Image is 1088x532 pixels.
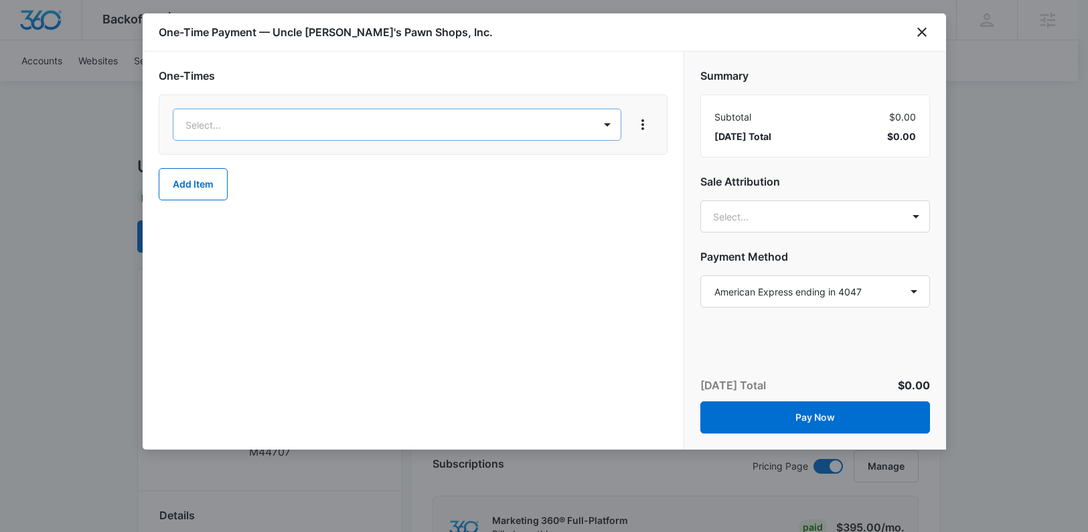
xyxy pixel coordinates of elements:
div: $0.00 [714,110,916,124]
h2: One-Times [159,68,668,84]
p: [DATE] Total [700,377,766,393]
span: $0.00 [898,379,930,392]
h2: Payment Method [700,249,930,265]
h2: Summary [700,68,930,84]
h1: One-Time Payment — Uncle [PERSON_NAME]'s Pawn Shops, Inc. [159,24,493,40]
span: $0.00 [887,129,916,143]
button: Add Item [159,168,228,200]
button: close [914,24,930,40]
span: [DATE] Total [714,129,771,143]
span: Subtotal [714,110,751,124]
button: Pay Now [700,401,930,434]
button: View More [632,114,653,135]
h2: Sale Attribution [700,174,930,190]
